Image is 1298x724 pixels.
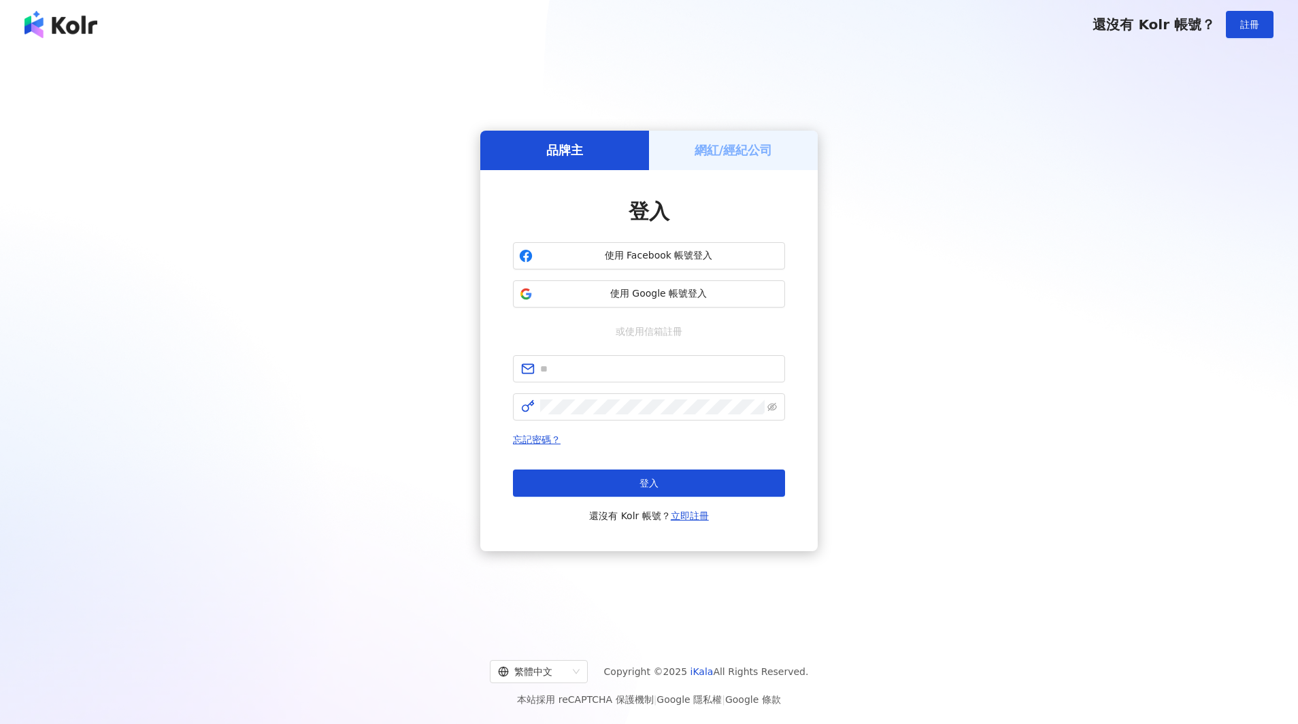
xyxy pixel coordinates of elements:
[606,324,692,339] span: 或使用信箱註冊
[629,199,669,223] span: 登入
[722,694,725,705] span: |
[538,287,779,301] span: 使用 Google 帳號登入
[517,691,780,708] span: 本站採用 reCAPTCHA 保護機制
[1240,19,1259,30] span: 註冊
[725,694,781,705] a: Google 條款
[24,11,97,38] img: logo
[671,510,709,521] a: 立即註冊
[546,142,583,159] h5: 品牌主
[538,249,779,263] span: 使用 Facebook 帳號登入
[639,478,659,489] span: 登入
[767,402,777,412] span: eye-invisible
[589,508,709,524] span: 還沒有 Kolr 帳號？
[498,661,567,682] div: 繁體中文
[513,280,785,308] button: 使用 Google 帳號登入
[513,470,785,497] button: 登入
[513,434,561,445] a: 忘記密碼？
[1226,11,1274,38] button: 註冊
[656,694,722,705] a: Google 隱私權
[654,694,657,705] span: |
[695,142,773,159] h5: 網紅/經紀公司
[513,242,785,269] button: 使用 Facebook 帳號登入
[604,663,809,680] span: Copyright © 2025 All Rights Reserved.
[690,666,714,677] a: iKala
[1093,16,1215,33] span: 還沒有 Kolr 帳號？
